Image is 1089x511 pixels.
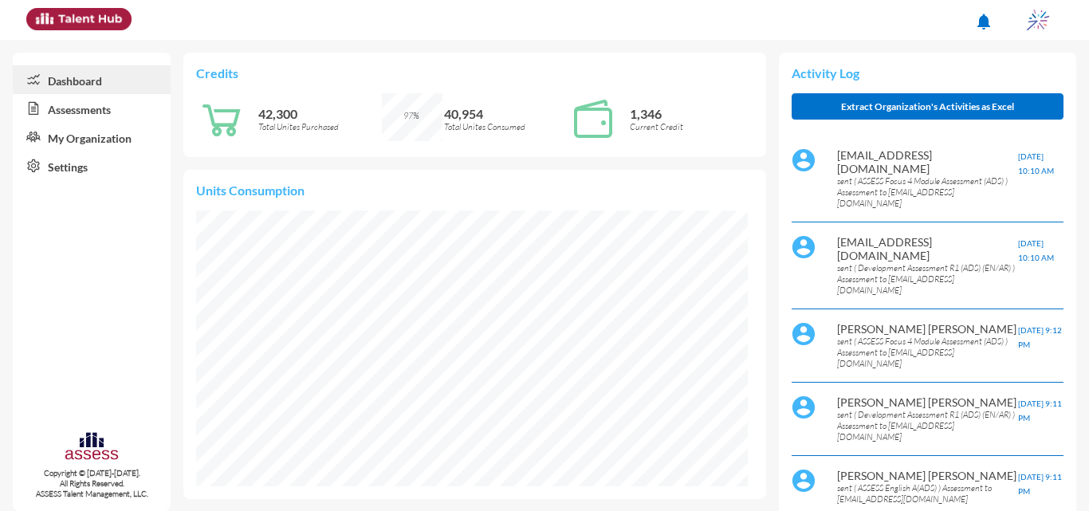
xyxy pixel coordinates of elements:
img: default%20profile%20image.svg [792,469,816,493]
p: 40,954 [444,106,568,121]
p: [EMAIL_ADDRESS][DOMAIN_NAME] [837,148,1018,175]
p: sent ( ASSESS Focus 4 Module Assessment (ADS) ) Assessment to [EMAIL_ADDRESS][DOMAIN_NAME] [837,336,1018,369]
img: default%20profile%20image.svg [792,322,816,346]
p: Current Credit [630,121,753,132]
p: [PERSON_NAME] [PERSON_NAME] [837,395,1018,409]
span: [DATE] 9:11 PM [1018,472,1062,496]
img: default%20profile%20image.svg [792,235,816,259]
a: My Organization [13,123,171,151]
p: Total Unites Consumed [444,121,568,132]
p: Copyright © [DATE]-[DATE]. All Rights Reserved. ASSESS Talent Management, LLC. [13,468,171,499]
mat-icon: notifications [974,12,993,31]
a: Settings [13,151,171,180]
a: Dashboard [13,65,171,94]
p: [PERSON_NAME] [PERSON_NAME] [837,469,1018,482]
p: [EMAIL_ADDRESS][DOMAIN_NAME] [837,235,1018,262]
p: Credits [196,65,753,81]
a: Assessments [13,94,171,123]
button: Extract Organization's Activities as Excel [792,93,1063,120]
p: 42,300 [258,106,382,121]
p: Total Unites Purchased [258,121,382,132]
p: sent ( Development Assessment R1 (ADS) (EN/AR) ) Assessment to [EMAIL_ADDRESS][DOMAIN_NAME] [837,262,1018,296]
img: default%20profile%20image.svg [792,395,816,419]
p: 1,346 [630,106,753,121]
p: [PERSON_NAME] [PERSON_NAME] [837,322,1018,336]
p: sent ( ASSESS English A(ADS) ) Assessment to [EMAIL_ADDRESS][DOMAIN_NAME] [837,482,1018,505]
p: Activity Log [792,65,1063,81]
p: Units Consumption [196,183,753,198]
img: default%20profile%20image.svg [792,148,816,172]
span: [DATE] 9:12 PM [1018,325,1062,349]
span: 97% [403,110,419,121]
img: assesscompany-logo.png [64,430,119,465]
span: [DATE] 10:10 AM [1018,151,1054,175]
span: [DATE] 10:10 AM [1018,238,1054,262]
p: sent ( ASSESS Focus 4 Module Assessment (ADS) ) Assessment to [EMAIL_ADDRESS][DOMAIN_NAME] [837,175,1018,209]
p: sent ( Development Assessment R1 (ADS) (EN/AR) ) Assessment to [EMAIL_ADDRESS][DOMAIN_NAME] [837,409,1018,442]
span: [DATE] 9:11 PM [1018,399,1062,423]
